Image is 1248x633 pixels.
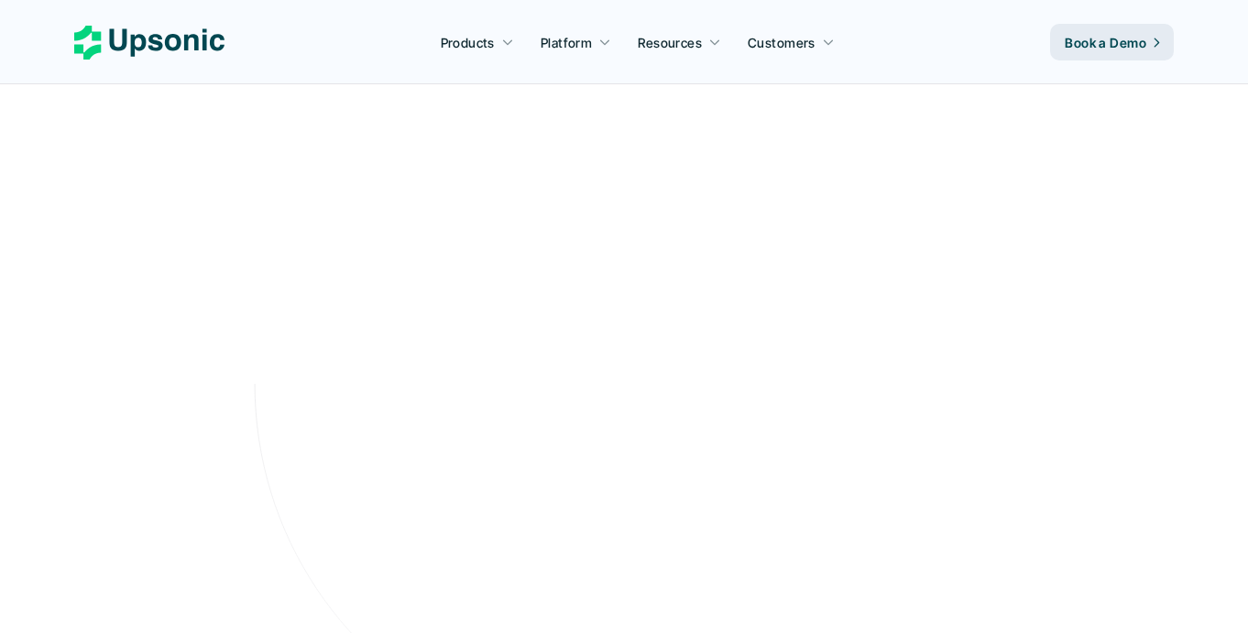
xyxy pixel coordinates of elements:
[541,33,592,52] p: Platform
[1065,33,1146,52] p: Book a Demo
[303,147,945,270] h2: Agentic AI Platform for FinTech Operations
[1050,24,1174,60] a: Book a Demo
[748,33,816,52] p: Customers
[430,26,525,59] a: Products
[638,33,702,52] p: Resources
[566,449,666,475] p: Book a Demo
[441,33,495,52] p: Products
[326,325,922,378] p: From onboarding to compliance to settlement to autonomous control. Work with %82 more efficiency ...
[543,440,704,486] a: Book a Demo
